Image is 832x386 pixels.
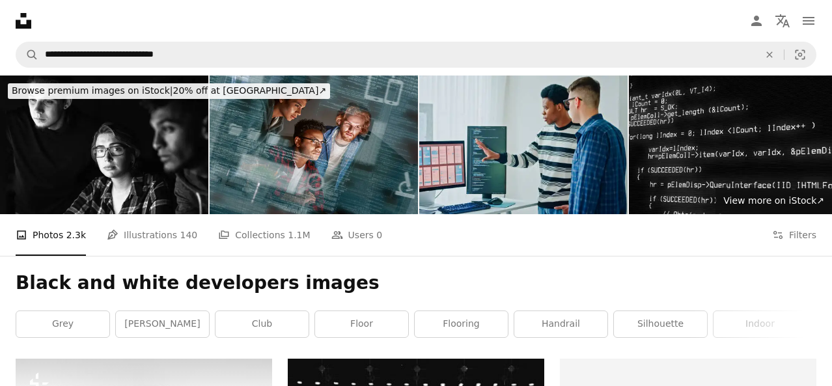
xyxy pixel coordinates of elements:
a: silhouette [614,311,707,337]
span: 140 [180,228,198,242]
span: Browse premium images on iStock | [12,85,173,96]
button: Menu [796,8,822,34]
a: Users 0 [331,214,383,256]
a: flooring [415,311,508,337]
a: Collections 1.1M [218,214,310,256]
a: [PERSON_NAME] [116,311,209,337]
span: 1.1M [288,228,310,242]
a: floor [315,311,408,337]
h1: Black and white developers images [16,271,816,295]
a: handrail [514,311,607,337]
form: Find visuals sitewide [16,42,816,68]
span: 0 [376,228,382,242]
a: club [215,311,309,337]
a: Home — Unsplash [16,13,31,29]
button: Language [770,8,796,34]
span: 20% off at [GEOGRAPHIC_DATA] ↗ [12,85,326,96]
button: Filters [772,214,816,256]
span: View more on iStock ↗ [723,195,824,206]
img: Cropped shot of young developers working overtime [210,76,418,214]
a: grey [16,311,109,337]
a: View more on iStock↗ [715,188,832,214]
a: indoor [714,311,807,337]
button: Clear [755,42,784,67]
a: Illustrations 140 [107,214,197,256]
button: Search Unsplash [16,42,38,67]
button: Visual search [784,42,816,67]
a: Log in / Sign up [743,8,770,34]
img: Two male software developers meeting on multiple computer screens displaying programming code, co... [419,76,628,214]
